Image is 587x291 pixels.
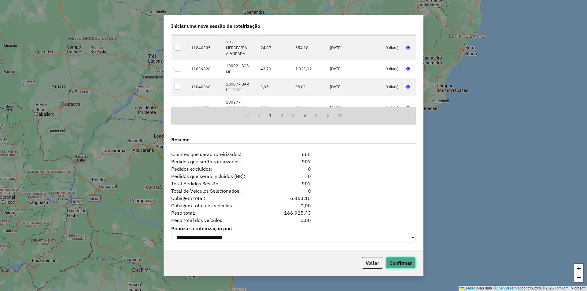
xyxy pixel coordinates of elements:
td: 0 dia(s) [382,96,403,120]
div: 6.363,15 [272,195,314,202]
td: 10002 - SOS ME [223,60,257,78]
a: Zoom out [574,273,583,282]
span: − [577,274,581,281]
div: 0 [272,165,314,173]
td: [DATE] [327,36,382,60]
td: 3,95 [257,78,292,96]
td: 10027 - CAMILA DE ARAUJO 356 [223,96,257,120]
td: 11840351 [188,96,223,120]
button: 3 [288,110,299,122]
button: 1 [265,110,276,122]
td: 0 dia(s) [382,78,403,96]
label: Priorizar a roteirização por: [171,225,416,232]
span: Peso total: [168,209,272,216]
button: 5 [311,110,323,122]
td: 11839828 [188,60,223,78]
a: Leaflet [460,286,475,290]
td: 10007 - BAR DO SORO [223,78,257,96]
td: 98,81 [292,78,327,96]
td: [DATE] [327,78,382,96]
div: 166.925,43 [272,209,314,216]
button: Confirmar [386,257,416,269]
td: 11840335 [188,36,223,60]
td: 11840368 [188,78,223,96]
span: Cubagem total: [168,195,272,202]
span: Cubagem total dos veículos: [168,202,272,209]
div: 665 [272,151,314,158]
td: 180,63 [292,96,327,120]
span: Total de Veículos Selecionados: [168,187,272,195]
td: 0 dia(s) [382,36,403,60]
td: [DATE] [327,60,382,78]
span: Pedidos que serão roteirizados: [168,158,272,165]
span: Clientes que serão roteirizados: [168,151,272,158]
td: 1.321,12 [292,60,327,78]
a: Zoom in [574,264,583,273]
td: 7,32 [257,96,292,120]
span: + [577,264,581,272]
a: OpenStreetMap [496,286,522,290]
div: 0,00 [272,216,314,224]
div: 0,00 [272,202,314,209]
td: 24,87 [257,36,292,60]
span: Peso total dos veículos: [168,216,272,224]
button: 4 [299,110,311,122]
span: Total Pedidos Sessão: [168,180,272,187]
div: Map data © contributors,© 2025 TomTom, Microsoft [459,286,587,291]
div: 907 [272,180,314,187]
td: 10 - MERCEARIA ALVORADA [223,36,257,60]
span: Pedidos excluídos: [168,165,272,173]
div: 0 [272,187,314,195]
button: 2 [276,110,288,122]
td: 42,70 [257,60,292,78]
button: Next Page [322,110,334,122]
span: Pedidos que serão incluídos (NR): [168,173,272,180]
td: 654,18 [292,36,327,60]
td: 0 dia(s) [382,60,403,78]
td: [DATE] [327,96,382,120]
label: Resumo [171,136,416,144]
div: 0 [272,173,314,180]
button: Last Page [334,110,345,122]
span: Iniciar uma nova sessão de roteirização [171,22,260,30]
div: 907 [272,158,314,165]
button: Voltar [362,257,383,269]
